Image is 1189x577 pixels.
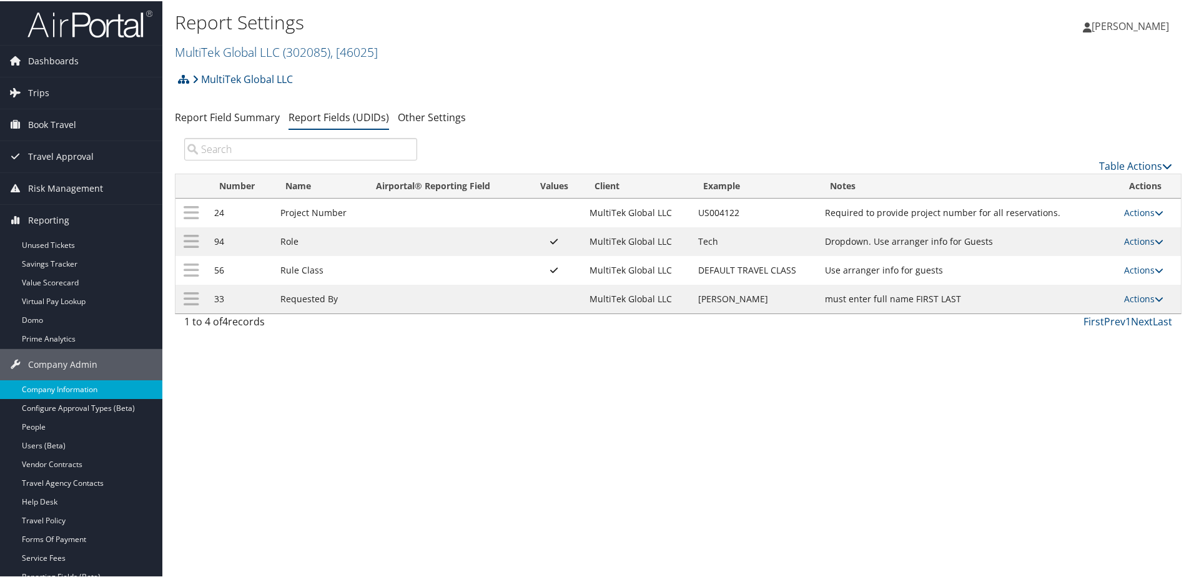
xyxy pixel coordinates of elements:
a: MultiTek Global LLC [175,42,378,59]
th: Values [525,173,583,197]
div: 1 to 4 of records [184,313,417,334]
a: MultiTek Global LLC [192,66,293,91]
span: Company Admin [28,348,97,379]
a: Actions [1124,263,1163,275]
h1: Report Settings [175,8,846,34]
td: DEFAULT TRAVEL CLASS [692,255,819,284]
a: Actions [1124,234,1163,246]
td: Use arranger info for guests [819,255,1118,284]
a: Report Fields (UDIDs) [289,109,389,123]
span: Trips [28,76,49,107]
th: Airportal&reg; Reporting Field [365,173,525,197]
td: Tech [692,226,819,255]
td: MultiTek Global LLC [583,255,692,284]
span: 4 [222,313,228,327]
td: 94 [208,226,275,255]
span: Risk Management [28,172,103,203]
td: 56 [208,255,275,284]
a: Next [1131,313,1153,327]
td: 24 [208,197,275,226]
th: Actions [1118,173,1181,197]
th: : activate to sort column descending [175,173,208,197]
th: Name [274,173,365,197]
span: Dashboards [28,44,79,76]
a: Table Actions [1099,158,1172,172]
a: Prev [1104,313,1125,327]
td: MultiTek Global LLC [583,197,692,226]
td: Project Number [274,197,365,226]
input: Search [184,137,417,159]
a: Actions [1124,205,1163,217]
th: Example [692,173,819,197]
td: Requested By [274,284,365,312]
a: Actions [1124,292,1163,303]
td: Role [274,226,365,255]
td: [PERSON_NAME] [692,284,819,312]
a: Last [1153,313,1172,327]
th: Number [208,173,275,197]
td: 33 [208,284,275,312]
span: Travel Approval [28,140,94,171]
th: Client [583,173,692,197]
td: Rule Class [274,255,365,284]
td: Dropdown. Use arranger info for Guests [819,226,1118,255]
span: [PERSON_NAME] [1092,18,1169,32]
a: 1 [1125,313,1131,327]
a: First [1083,313,1104,327]
a: Report Field Summary [175,109,280,123]
img: airportal-logo.png [27,8,152,37]
span: Book Travel [28,108,76,139]
span: , [ 46025 ] [330,42,378,59]
a: [PERSON_NAME] [1083,6,1182,44]
th: Notes [819,173,1118,197]
td: must enter full name FIRST LAST [819,284,1118,312]
td: US004122 [692,197,819,226]
a: Other Settings [398,109,466,123]
td: Required to provide project number for all reservations. [819,197,1118,226]
td: MultiTek Global LLC [583,284,692,312]
span: Reporting [28,204,69,235]
td: MultiTek Global LLC [583,226,692,255]
span: ( 302085 ) [283,42,330,59]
